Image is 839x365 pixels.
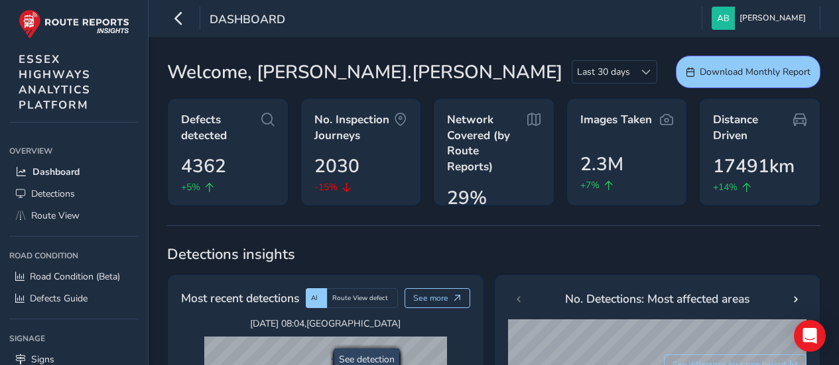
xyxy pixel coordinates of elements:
[713,112,793,143] span: Distance Driven
[565,290,749,307] span: No. Detections: Most affected areas
[405,288,470,308] button: See more
[181,289,299,307] span: Most recent detections
[700,66,810,78] span: Download Monthly Report
[580,112,652,128] span: Images Taken
[30,270,120,283] span: Road Condition (Beta)
[447,112,527,175] span: Network Covered (by Route Reports)
[181,112,261,143] span: Defects detected
[9,183,139,205] a: Detections
[572,61,635,83] span: Last 30 days
[9,246,139,266] div: Road Condition
[740,7,806,30] span: [PERSON_NAME]
[580,150,623,178] span: 2.3M
[167,58,562,86] span: Welcome, [PERSON_NAME].[PERSON_NAME]
[19,9,129,39] img: rr logo
[580,178,600,192] span: +7%
[712,7,810,30] button: [PERSON_NAME]
[713,152,795,180] span: 17491km
[447,184,487,212] span: 29%
[306,288,327,308] div: AI
[31,187,75,200] span: Detections
[314,112,395,143] span: No. Inspection Journeys
[794,320,826,352] div: Open Intercom Messenger
[31,209,80,222] span: Route View
[9,161,139,183] a: Dashboard
[181,152,226,180] span: 4362
[210,11,285,30] span: Dashboard
[32,166,80,178] span: Dashboard
[9,287,139,309] a: Defects Guide
[712,7,735,30] img: diamond-layout
[181,180,200,194] span: +5%
[19,52,91,113] span: ESSEX HIGHWAYS ANALYTICS PLATFORM
[30,292,88,305] span: Defects Guide
[314,152,359,180] span: 2030
[9,329,139,348] div: Signage
[9,266,139,287] a: Road Condition (Beta)
[713,180,738,194] span: +14%
[327,288,398,308] div: Route View defect
[311,293,318,303] span: AI
[676,56,820,88] button: Download Monthly Report
[204,317,447,330] span: [DATE] 08:04 , [GEOGRAPHIC_DATA]
[167,244,820,264] span: Detections insights
[314,180,338,194] span: -15%
[9,141,139,161] div: Overview
[9,205,139,227] a: Route View
[413,293,448,303] span: See more
[332,293,388,303] span: Route View defect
